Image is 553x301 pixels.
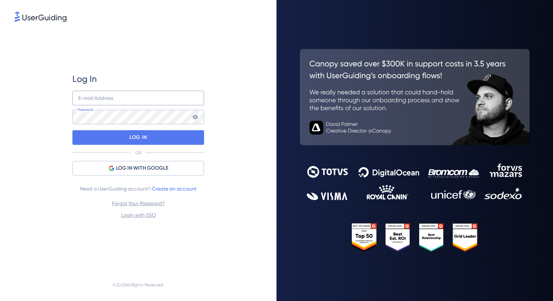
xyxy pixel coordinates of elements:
a: Create an account [152,186,196,192]
img: 26c0aa7c25a843aed4baddd2b5e0fa68.svg [300,49,530,145]
p: LOG IN [129,132,147,143]
img: 25303e33045975176eb484905ab012ff.svg [351,223,478,252]
a: Login with SSO [121,212,156,218]
span: Log In [72,73,97,85]
a: Forgot Your Password? [112,200,165,206]
p: OR [135,150,142,156]
span: Need a UserGuiding account? [80,184,196,193]
img: 8faab4ba6bc7696a72372aa768b0286c.svg [15,12,67,22]
span: LOG IN WITH GOOGLE [116,164,168,173]
input: example@company.com [72,91,204,105]
span: © 2025 All Rights Reserved. [112,281,164,289]
img: 9302ce2ac39453076f5bc0f2f2ca889b.svg [307,163,523,200]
